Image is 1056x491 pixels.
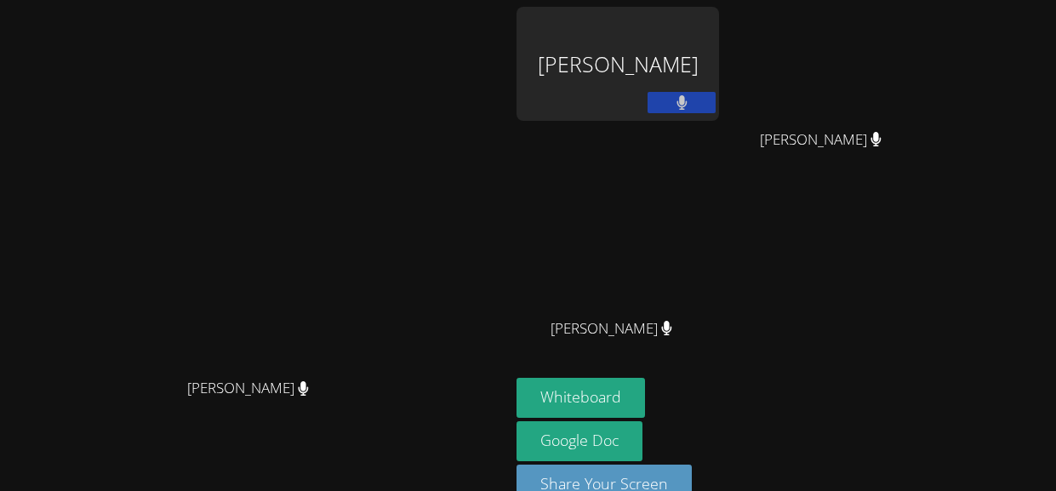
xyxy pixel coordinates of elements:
button: Whiteboard [517,378,645,418]
div: [PERSON_NAME] [517,7,719,121]
span: [PERSON_NAME] [551,317,672,341]
span: [PERSON_NAME] [187,376,309,401]
a: Google Doc [517,421,642,461]
span: [PERSON_NAME] [760,128,882,152]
